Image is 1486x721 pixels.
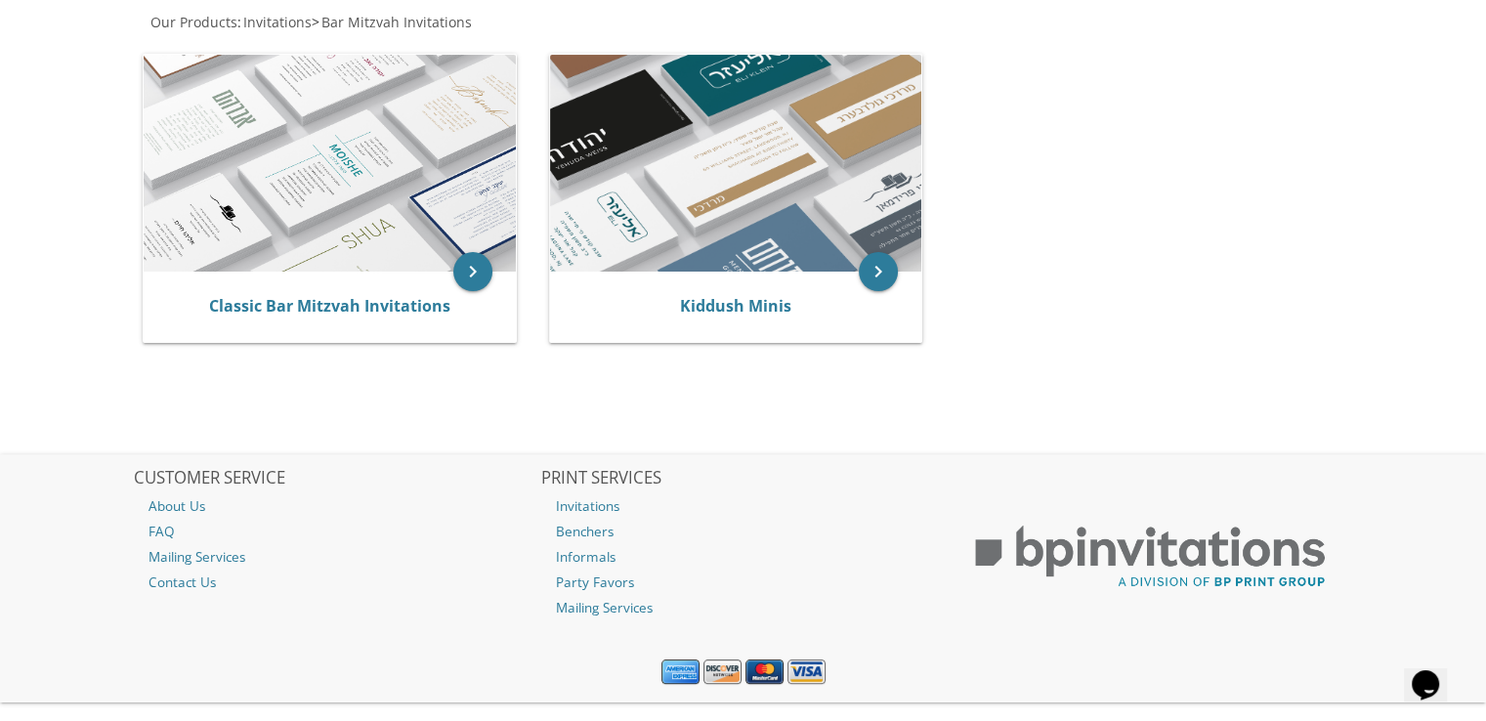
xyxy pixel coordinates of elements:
span: > [312,13,472,31]
a: Classic Bar Mitzvah Invitations [209,295,450,317]
a: Kiddush Minis [680,295,791,317]
a: Party Favors [541,570,946,595]
a: keyboard_arrow_right [859,252,898,291]
a: Invitations [241,13,312,31]
a: Invitations [541,493,946,519]
img: BP Print Group [948,508,1352,606]
a: Mailing Services [541,595,946,620]
a: keyboard_arrow_right [453,252,492,291]
h2: PRINT SERVICES [541,469,946,488]
span: Invitations [243,13,312,31]
a: Bar Mitzvah Invitations [319,13,472,31]
img: MasterCard [745,659,784,685]
a: Contact Us [134,570,538,595]
a: Informals [541,544,946,570]
h2: CUSTOMER SERVICE [134,469,538,488]
img: Classic Bar Mitzvah Invitations [144,55,516,272]
img: Discover [703,659,742,685]
a: FAQ [134,519,538,544]
a: About Us [134,493,538,519]
img: Kiddush Minis [550,55,922,272]
iframe: chat widget [1404,643,1466,701]
a: Benchers [541,519,946,544]
div: : [134,13,743,32]
a: Our Products [149,13,237,31]
span: Bar Mitzvah Invitations [321,13,472,31]
a: Mailing Services [134,544,538,570]
img: American Express [661,659,700,685]
img: Visa [787,659,826,685]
